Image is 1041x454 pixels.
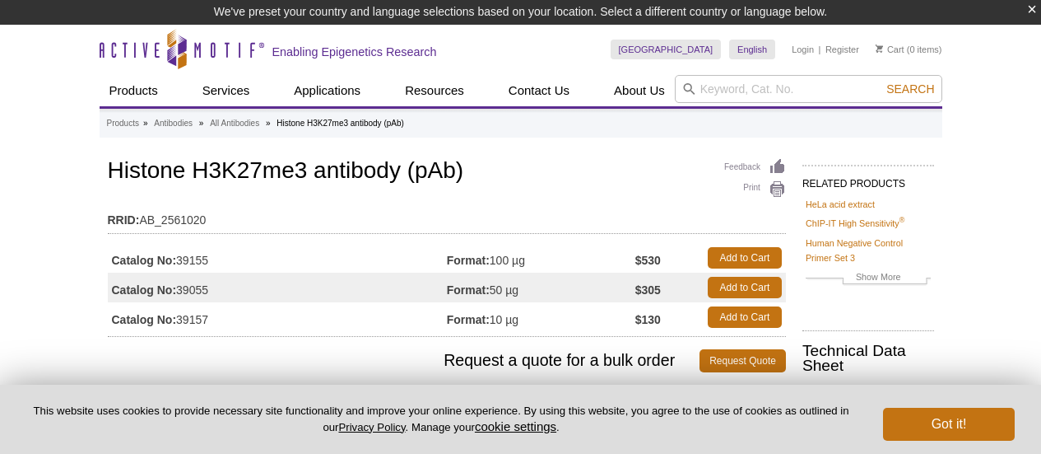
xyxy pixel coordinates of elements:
[881,82,939,96] button: Search
[107,116,139,131] a: Products
[108,302,447,332] td: 39157
[635,283,661,297] strong: $305
[108,213,140,227] strong: RRID:
[708,247,782,269] a: Add to Cart
[635,253,661,268] strong: $530
[729,40,775,59] a: English
[284,75,370,106] a: Applications
[806,216,904,231] a: ChIP-IT High Sensitivity®
[210,116,259,131] a: All Antibodies
[724,180,786,199] a: Print
[499,75,579,106] a: Contact Us
[724,158,786,176] a: Feedback
[199,119,204,128] li: »
[108,273,447,302] td: 39055
[708,277,782,298] a: Add to Cart
[611,40,722,59] a: [GEOGRAPHIC_DATA]
[883,408,1015,441] button: Got it!
[876,44,883,53] img: Your Cart
[447,273,635,302] td: 50 µg
[108,158,786,186] h1: Histone H3K27me3 antibody (pAb)
[675,75,942,103] input: Keyword, Cat. No.
[806,197,875,212] a: HeLa acid extract
[338,421,405,433] a: Privacy Policy
[876,44,904,55] a: Cart
[825,44,859,55] a: Register
[447,283,490,297] strong: Format:
[604,75,675,106] a: About Us
[699,349,786,372] a: Request Quote
[806,236,931,265] a: Human Negative Control Primer Set 3
[272,44,437,59] h2: Enabling Epigenetics Research
[899,217,905,225] sup: ®
[108,349,700,372] span: Request a quote for a bulk order
[802,165,934,194] h2: RELATED PRODUCTS
[635,312,661,327] strong: $130
[193,75,260,106] a: Services
[708,307,782,328] a: Add to Cart
[112,253,177,268] strong: Catalog No:
[819,40,821,59] li: |
[792,44,814,55] a: Login
[802,344,934,373] h2: Technical Data Sheet
[112,312,177,327] strong: Catalog No:
[395,75,474,106] a: Resources
[108,243,447,273] td: 39155
[447,253,490,268] strong: Format:
[806,269,931,288] a: Show More
[447,243,635,273] td: 100 µg
[475,419,556,433] button: cookie settings
[266,119,271,128] li: »
[100,75,168,106] a: Products
[886,82,934,96] span: Search
[876,40,942,59] li: (0 items)
[447,312,490,327] strong: Format:
[112,283,177,297] strong: Catalog No:
[277,119,404,128] li: Histone H3K27me3 antibody (pAb)
[447,302,635,332] td: 10 µg
[143,119,148,128] li: »
[26,404,856,435] p: This website uses cookies to provide necessary site functionality and improve your online experie...
[108,203,786,229] td: AB_2561020
[154,116,193,131] a: Antibodies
